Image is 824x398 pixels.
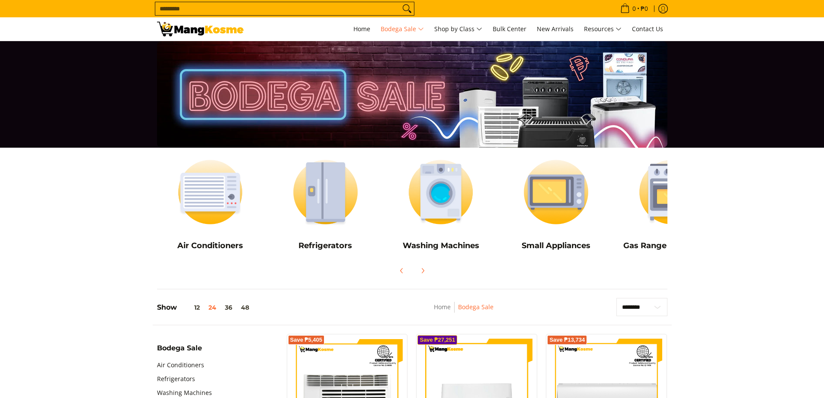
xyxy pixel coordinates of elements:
h5: Small Appliances [503,241,609,251]
img: Cookers [618,152,725,232]
button: Next [413,261,432,280]
summary: Open [157,345,202,358]
a: Bodega Sale [458,303,494,311]
span: Save ₱5,405 [290,337,323,343]
a: Resources [580,17,626,41]
a: Shop by Class [430,17,487,41]
span: Contact Us [632,25,663,33]
button: Search [400,2,414,15]
a: Washing Machines Washing Machines [388,152,494,257]
span: Save ₱27,251 [420,337,455,343]
img: Small Appliances [503,152,609,232]
button: Previous [392,261,411,280]
a: Small Appliances Small Appliances [503,152,609,257]
a: Air Conditioners Air Conditioners [157,152,264,257]
a: Home [434,303,451,311]
h5: Refrigerators [272,241,379,251]
button: 12 [177,304,204,311]
span: Bulk Center [493,25,526,33]
a: Bulk Center [488,17,531,41]
h5: Show [157,303,253,312]
span: Bodega Sale [157,345,202,352]
h5: Air Conditioners [157,241,264,251]
span: ₱0 [639,6,649,12]
span: Save ₱13,734 [549,337,585,343]
a: Bodega Sale [376,17,428,41]
span: Shop by Class [434,24,482,35]
img: Bodega Sale l Mang Kosme: Cost-Efficient &amp; Quality Home Appliances [157,22,244,36]
button: 48 [237,304,253,311]
span: Resources [584,24,622,35]
h5: Gas Range and Cookers [618,241,725,251]
a: Home [349,17,375,41]
a: Refrigerators [157,372,195,386]
a: Cookers Gas Range and Cookers [618,152,725,257]
button: 36 [221,304,237,311]
a: Contact Us [628,17,667,41]
img: Air Conditioners [157,152,264,232]
img: Refrigerators [272,152,379,232]
nav: Main Menu [252,17,667,41]
a: New Arrivals [532,17,578,41]
span: 0 [631,6,637,12]
span: New Arrivals [537,25,574,33]
a: Refrigerators Refrigerators [272,152,379,257]
img: Washing Machines [388,152,494,232]
span: Home [353,25,370,33]
nav: Breadcrumbs [376,302,551,321]
button: 24 [204,304,221,311]
span: Bodega Sale [381,24,424,35]
h5: Washing Machines [388,241,494,251]
span: • [618,4,651,13]
a: Air Conditioners [157,358,204,372]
